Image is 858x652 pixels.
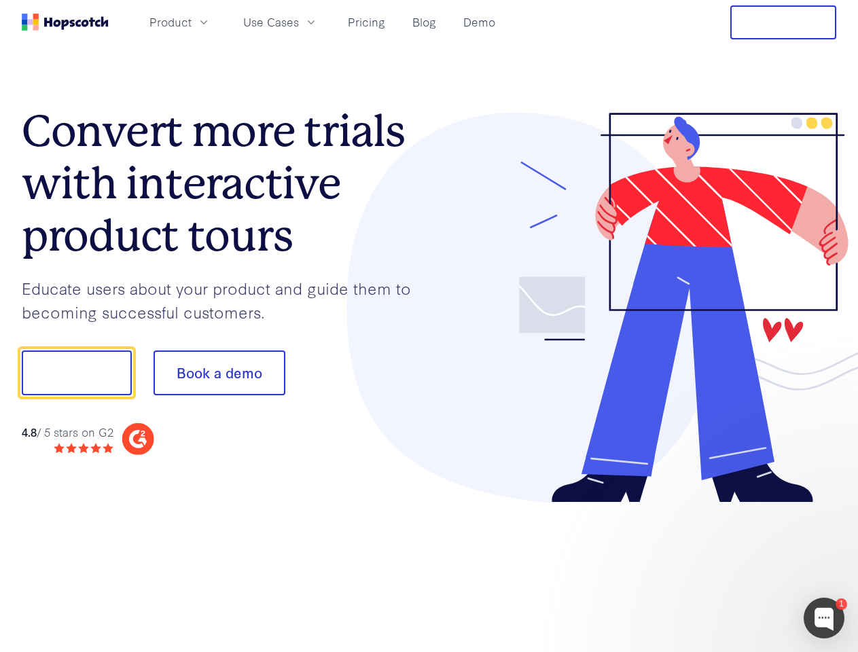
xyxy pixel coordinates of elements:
button: Use Cases [235,11,326,33]
div: 1 [836,598,847,610]
p: Educate users about your product and guide them to becoming successful customers. [22,276,429,323]
div: / 5 stars on G2 [22,424,113,441]
h1: Convert more trials with interactive product tours [22,105,429,261]
button: Product [141,11,219,33]
strong: 4.8 [22,424,37,439]
button: Free Trial [730,5,836,39]
span: Product [149,14,192,31]
button: Show me! [22,350,132,395]
button: Book a demo [154,350,285,395]
span: Use Cases [243,14,299,31]
a: Blog [407,11,442,33]
a: Demo [458,11,501,33]
a: Pricing [342,11,391,33]
a: Home [22,14,109,31]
